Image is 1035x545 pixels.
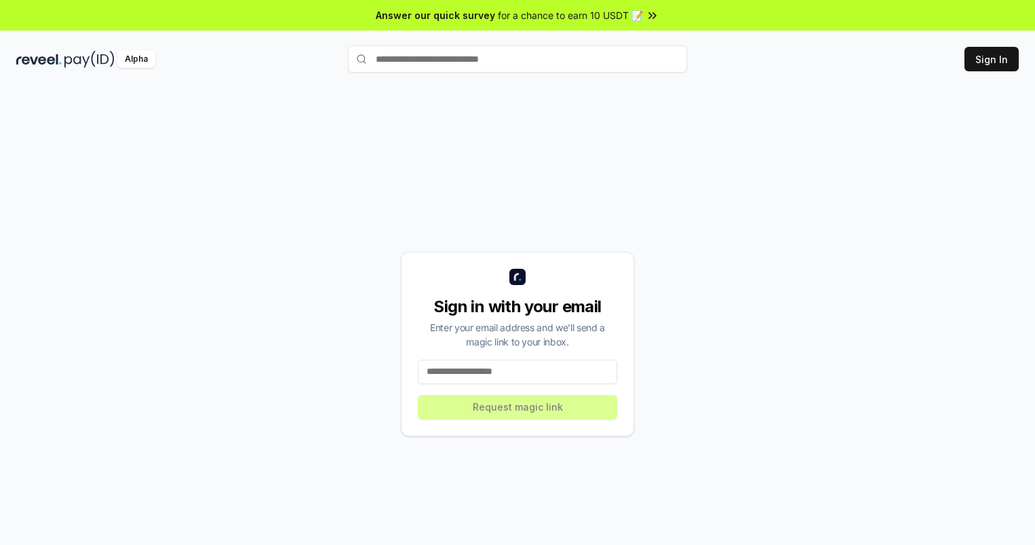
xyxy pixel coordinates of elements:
img: logo_small [509,269,526,285]
div: Sign in with your email [418,296,617,318]
img: pay_id [64,51,115,68]
span: for a chance to earn 10 USDT 📝 [498,8,643,22]
span: Answer our quick survey [376,8,495,22]
div: Enter your email address and we’ll send a magic link to your inbox. [418,320,617,349]
img: reveel_dark [16,51,62,68]
div: Alpha [117,51,155,68]
button: Sign In [964,47,1019,71]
